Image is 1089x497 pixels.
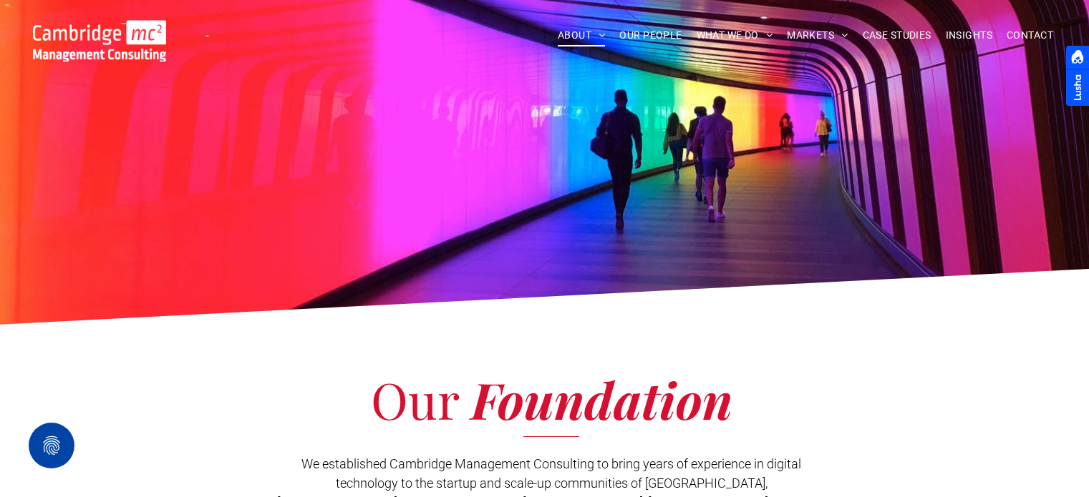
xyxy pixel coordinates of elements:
[1000,24,1060,46] a: CONTACT
[689,24,780,46] a: WHAT WE DO
[551,24,613,46] a: ABOUT
[33,22,166,37] a: Your Business Transformed | Cambridge Management Consulting
[471,365,732,433] span: Foundation
[612,24,689,46] a: OUR PEOPLE
[856,24,939,46] a: CASE STUDIES
[371,365,459,433] span: Our
[939,24,1000,46] a: INSIGHTS
[33,20,166,61] img: Go to Homepage
[780,24,855,46] a: MARKETS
